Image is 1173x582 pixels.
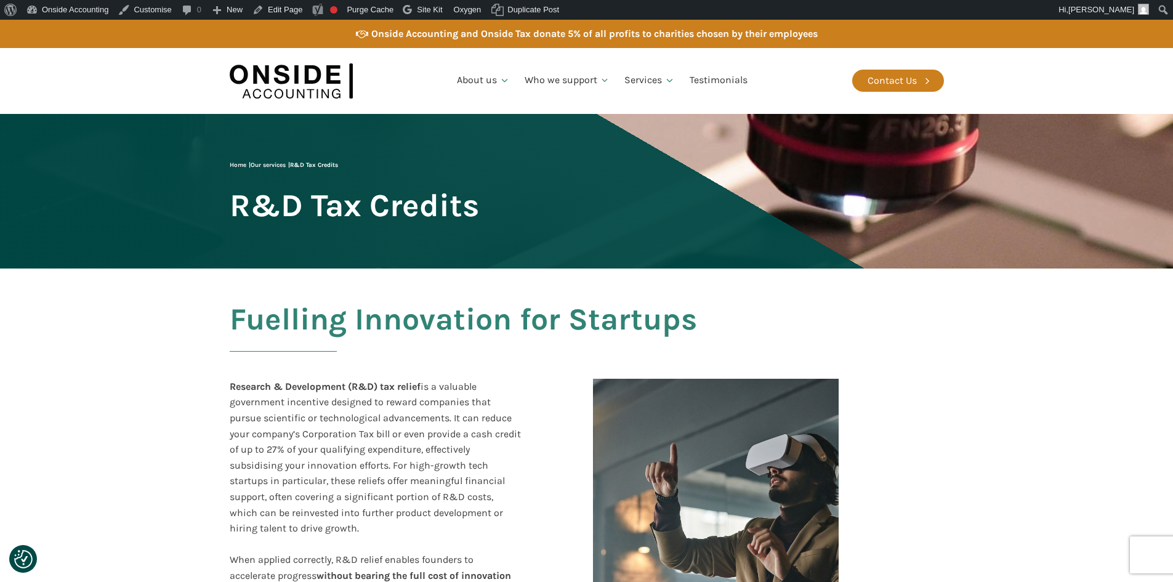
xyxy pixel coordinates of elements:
button: Consent Preferences [14,550,33,568]
span: | | [230,161,338,169]
a: Our services [251,161,286,169]
b: tax relief [380,381,421,392]
a: About us [449,60,517,102]
span: [PERSON_NAME] [1068,5,1134,14]
a: Testimonials [682,60,755,102]
div: Onside Accounting and Onside Tax donate 5% of all profits to charities chosen by their employees [371,26,818,42]
img: Revisit consent button [14,550,33,568]
h2: Fuelling Innovation for Startups [230,302,944,366]
div: Focus keyphrase not set [330,6,337,14]
span: R&D Tax Credits [230,188,479,222]
img: Onside Accounting [230,57,353,105]
div: Contact Us [868,73,917,89]
b: Research & Development (R&D) [230,381,377,392]
span: Site Kit [417,5,442,14]
span: R&D Tax Credits [290,161,338,169]
a: Services [617,60,682,102]
a: Home [230,161,246,169]
a: Contact Us [852,70,944,92]
a: Who we support [517,60,618,102]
